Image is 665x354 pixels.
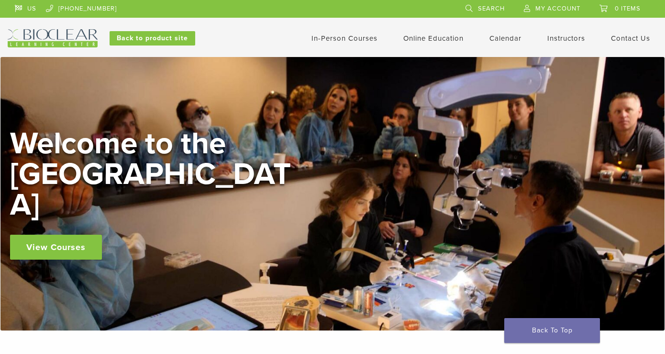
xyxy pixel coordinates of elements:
a: View Courses [10,235,102,260]
span: My Account [535,5,580,12]
a: Calendar [489,34,521,43]
span: 0 items [615,5,641,12]
img: Bioclear [8,29,98,47]
a: Back to product site [110,31,195,46]
a: Back To Top [504,318,600,343]
a: Online Education [403,34,464,43]
a: In-Person Courses [311,34,377,43]
span: Search [478,5,505,12]
a: Instructors [547,34,585,43]
h2: Welcome to the [GEOGRAPHIC_DATA] [10,128,297,220]
a: Contact Us [611,34,650,43]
